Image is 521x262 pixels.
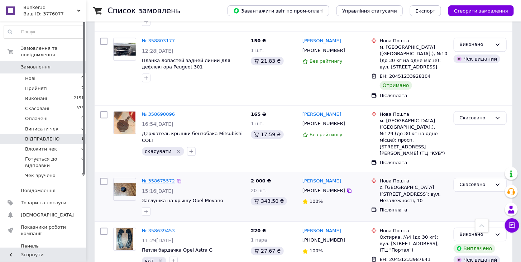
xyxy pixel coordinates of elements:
button: Чат з покупцем [505,218,519,233]
span: 220 ₴ [251,228,266,233]
span: 165 ₴ [251,111,266,117]
span: 0 [81,146,84,152]
span: ЕН: 20451233928104 [380,73,431,79]
div: м. [GEOGRAPHIC_DATA] ([GEOGRAPHIC_DATA].), №10 (до 30 кг на одне місце): вул. [STREET_ADDRESS] [380,44,448,70]
span: Скасовані [25,105,49,112]
a: Планка лопастей задней линии для дефлектора Peugeot 301 [142,58,230,70]
span: Замовлення та повідомлення [21,45,86,58]
span: Панель управління [21,243,66,256]
div: Виконано [460,231,492,238]
a: [PERSON_NAME] [302,38,341,44]
div: 343.50 ₴ [251,197,287,205]
span: 1 пара [251,237,267,243]
a: [PERSON_NAME] [302,228,341,234]
div: Нова Пошта [380,178,448,184]
a: [PERSON_NAME] [302,111,341,118]
span: 0 [81,115,84,122]
span: 150 ₴ [251,38,266,43]
div: Нова Пошта [380,38,448,44]
span: Показники роботи компанії [21,224,66,237]
div: с. [GEOGRAPHIC_DATA] ([STREET_ADDRESS]: вул. Незалежності, 10 [380,184,448,204]
div: Отримано [380,81,412,90]
div: Чек виданий [454,54,500,63]
div: Виконано [460,41,492,48]
span: Створити замовлення [454,8,508,14]
div: Скасовано [460,114,492,122]
img: Фото товару [114,183,136,196]
a: [PERSON_NAME] [302,178,341,185]
div: Скасовано [460,181,492,189]
div: Нова Пошта [380,111,448,118]
button: Створити замовлення [448,5,514,16]
span: Чек вручено [25,172,56,179]
span: 0 [81,75,84,82]
span: Bunker3d [23,4,77,11]
div: [PHONE_NUMBER] [301,46,346,55]
span: Вложити чек [25,146,57,152]
div: 17.59 ₴ [251,130,283,139]
span: 15:16[DATE] [142,188,173,194]
div: Виплачено [454,244,495,253]
span: Без рейтингу [310,58,343,64]
span: 16:54[DATE] [142,121,173,127]
span: 373 [76,105,84,112]
a: Фото товару [113,38,136,61]
span: 1 шт. [251,121,264,126]
img: Фото товару [114,111,135,134]
span: Виписати чек [25,126,58,132]
h1: Список замовлень [107,6,180,15]
span: Нові [25,75,35,82]
button: Управління статусами [336,5,403,16]
a: № 358690096 [142,111,175,117]
span: 12:28[DATE] [142,48,173,54]
button: Експорт [410,5,441,16]
span: 2 000 ₴ [251,178,271,184]
div: Нова Пошта [380,228,448,234]
img: Фото товару [116,228,133,250]
span: Товари та послуги [21,200,66,206]
span: 11:29[DATE] [142,238,173,243]
span: 0 [81,156,84,169]
span: Завантажити звіт по пром-оплаті [233,8,324,14]
a: Держатель крышки бензобака Mitsubishi COLT [142,131,243,143]
a: Заглушка на крышу Opel Movano [142,198,223,203]
span: Без рейтингу [310,132,343,137]
div: Ваш ID: 3776077 [23,11,86,17]
span: скасувати [145,148,172,154]
span: 100% [310,248,323,253]
a: Фото товару [113,111,136,134]
span: Готується до відправки [25,156,81,169]
span: 20 шт. [251,188,267,193]
span: Замовлення [21,64,51,70]
span: 3 [81,172,84,179]
div: 21.83 ₴ [251,57,283,65]
span: 2151 [74,95,84,102]
a: № 358639453 [142,228,175,233]
div: Післяплата [380,207,448,213]
svg: Видалити мітку [176,148,181,154]
span: 100% [310,199,323,204]
span: 1 [81,136,84,142]
span: 0 [81,126,84,132]
span: Експорт [416,8,436,14]
span: ВІДПРАВЛЕНО [25,136,59,142]
div: Післяплата [380,159,448,166]
span: Прийняті [25,85,47,92]
div: м. [GEOGRAPHIC_DATA] ([GEOGRAPHIC_DATA].), №129 (до 30 кг на одне місце): просп. [STREET_ADDRESS]... [380,118,448,157]
span: Управління статусами [342,8,397,14]
span: 1 шт. [251,48,264,53]
button: Завантажити звіт по пром-оплаті [228,5,329,16]
a: Фото товару [113,178,136,201]
span: Оплачені [25,115,48,122]
a: Фото товару [113,228,136,251]
div: 27.67 ₴ [251,247,283,255]
img: Фото товару [114,43,136,56]
a: № 358675572 [142,178,175,184]
div: Післяплата [380,92,448,99]
div: [PHONE_NUMBER] [301,235,346,245]
span: Повідомлення [21,187,56,194]
div: Охтирка, №4 (до 30 кг): вул. [STREET_ADDRESS], (ТЦ "Портал") [380,234,448,254]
